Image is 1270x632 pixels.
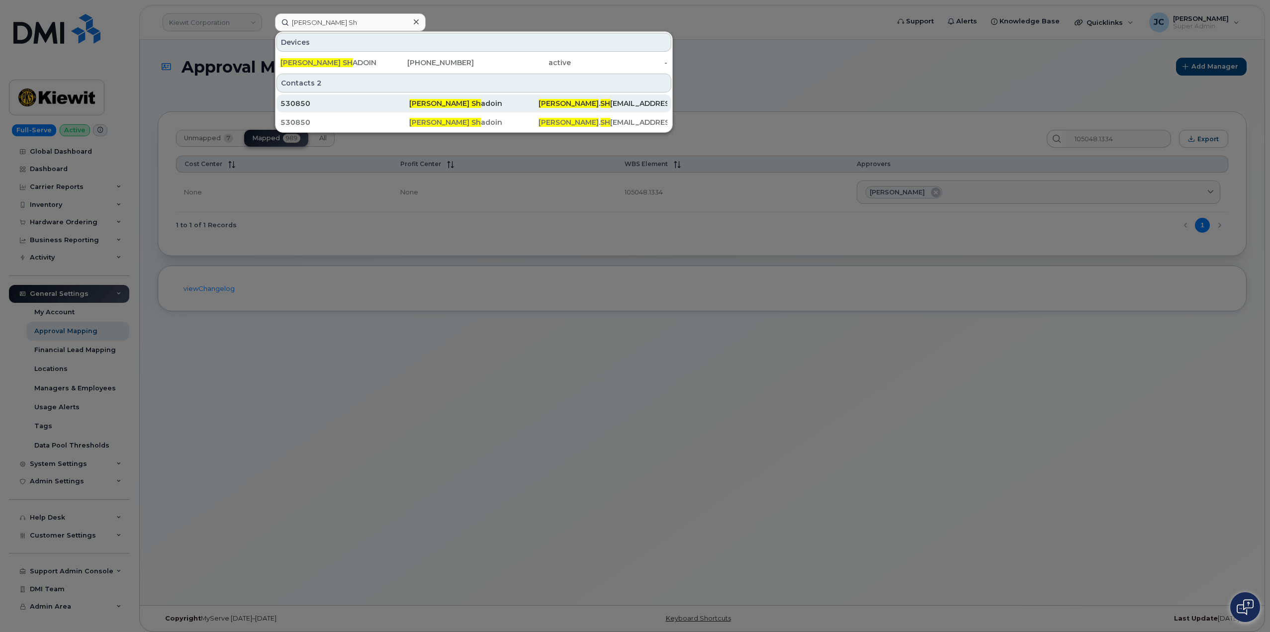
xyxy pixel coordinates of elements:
[409,99,481,108] span: [PERSON_NAME] Sh
[280,58,353,67] span: [PERSON_NAME] SH
[600,99,610,108] span: SH
[539,99,599,108] span: [PERSON_NAME]
[571,58,668,68] div: -
[409,98,538,108] div: adoin
[409,117,538,127] div: adoin
[539,98,667,108] div: . [EMAIL_ADDRESS][PERSON_NAME][DOMAIN_NAME]
[409,118,481,127] span: [PERSON_NAME] Sh
[276,33,671,52] div: Devices
[1237,599,1254,615] img: Open chat
[276,54,671,72] a: [PERSON_NAME] SHADOIN[PHONE_NUMBER]active-
[377,58,474,68] div: [PHONE_NUMBER]
[317,78,322,88] span: 2
[280,117,409,127] div: 530850
[276,113,671,131] a: 530850[PERSON_NAME] Shadoin[PERSON_NAME].SH[EMAIL_ADDRESS][PERSON_NAME][DOMAIN_NAME]
[539,118,599,127] span: [PERSON_NAME]
[474,58,571,68] div: active
[539,117,667,127] div: . [EMAIL_ADDRESS][PERSON_NAME][DOMAIN_NAME]
[280,58,377,68] div: ADOIN
[276,74,671,92] div: Contacts
[600,118,610,127] span: SH
[280,98,409,108] div: 530850
[276,94,671,112] a: 530850[PERSON_NAME] Shadoin[PERSON_NAME].SH[EMAIL_ADDRESS][PERSON_NAME][DOMAIN_NAME]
